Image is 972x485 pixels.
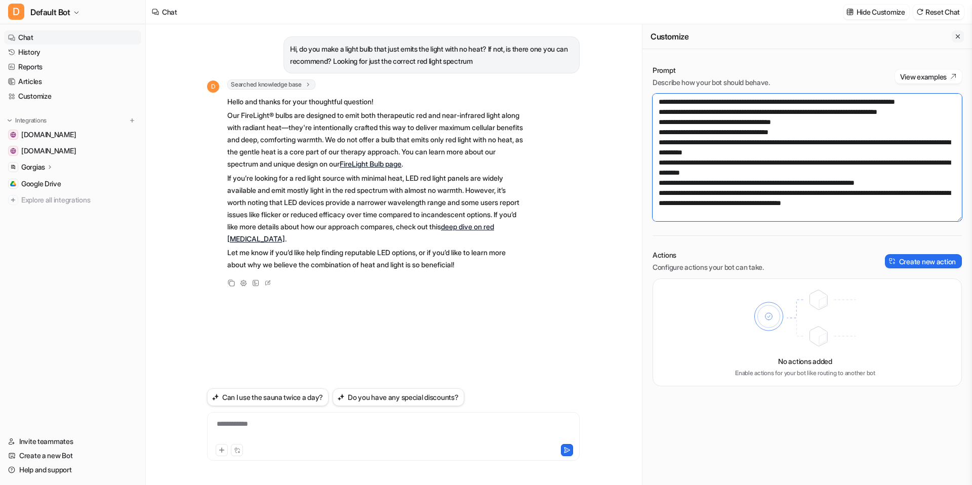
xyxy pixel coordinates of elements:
[207,388,329,406] button: Can I use the sauna twice a day?
[227,79,315,90] span: Searched knowledge base
[21,192,137,208] span: Explore all integrations
[778,356,832,367] p: No actions added
[916,8,923,16] img: reset
[227,222,494,243] a: deep dive on red [MEDICAL_DATA]
[857,7,905,17] p: Hide Customize
[952,30,964,43] button: Close flyout
[10,181,16,187] img: Google Drive
[290,43,573,67] p: Hi, do you make a light bulb that just emits the light with no heat? If not, is there one you can...
[653,77,770,88] p: Describe how your bot should behave.
[8,4,24,20] span: D
[4,30,141,45] a: Chat
[340,159,401,168] a: FireLight Bulb page
[30,5,70,19] span: Default Bot
[653,65,770,75] p: Prompt
[889,258,896,265] img: create-action-icon.svg
[4,115,50,126] button: Integrations
[207,80,219,93] span: D
[4,434,141,449] a: Invite teammates
[10,148,16,154] img: sauna.space
[895,69,962,84] button: View examples
[653,250,764,260] p: Actions
[21,146,76,156] span: [DOMAIN_NAME]
[227,96,523,108] p: Hello and thanks for your thoughtful question!
[651,31,688,42] h2: Customize
[6,117,13,124] img: expand menu
[4,449,141,463] a: Create a new Bot
[21,130,76,140] span: [DOMAIN_NAME]
[227,247,523,271] p: Let me know if you’d like help finding reputable LED options, or if you’d like to learn more abou...
[333,388,464,406] button: Do you have any special discounts?
[4,463,141,477] a: Help and support
[162,7,177,17] div: Chat
[653,262,764,272] p: Configure actions your bot can take.
[21,162,45,172] p: Gorgias
[10,132,16,138] img: help.sauna.space
[913,5,964,19] button: Reset Chat
[4,74,141,89] a: Articles
[129,117,136,124] img: menu_add.svg
[10,164,16,170] img: Gorgias
[4,144,141,158] a: sauna.space[DOMAIN_NAME]
[227,172,523,245] p: If you’re looking for a red light source with minimal heat, LED red light panels are widely avail...
[227,109,523,170] p: Our FireLight® bulbs are designed to emit both therapeutic red and near-infrared light along with...
[4,128,141,142] a: help.sauna.space[DOMAIN_NAME]
[885,254,962,268] button: Create new action
[843,5,909,19] button: Hide Customize
[4,89,141,103] a: Customize
[8,195,18,205] img: explore all integrations
[15,116,47,125] p: Integrations
[21,179,61,189] span: Google Drive
[846,8,854,16] img: customize
[4,193,141,207] a: Explore all integrations
[735,369,875,378] p: Enable actions for your bot like routing to another bot
[4,60,141,74] a: Reports
[4,177,141,191] a: Google DriveGoogle Drive
[4,45,141,59] a: History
